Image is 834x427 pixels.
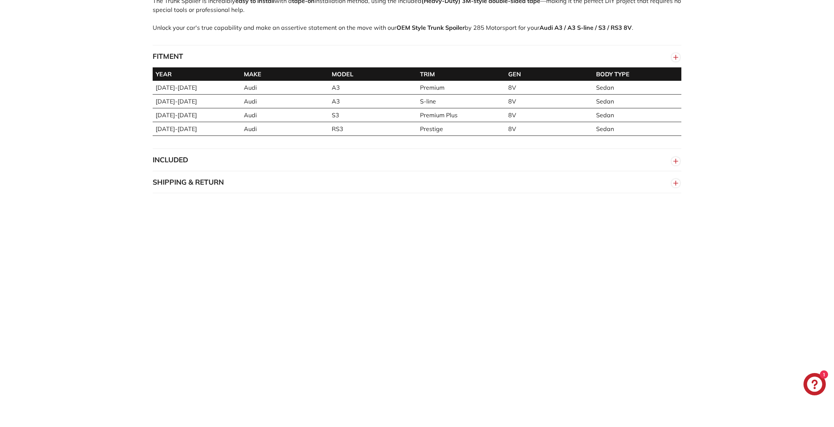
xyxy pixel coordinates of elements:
[241,122,329,136] td: Audi
[329,67,417,81] th: MODEL
[153,81,241,95] td: [DATE]-[DATE]
[593,108,681,122] td: Sedan
[505,108,593,122] td: 8V
[153,95,241,108] td: [DATE]-[DATE]
[593,122,681,136] td: Sedan
[153,67,241,81] th: YEAR
[153,122,241,136] td: [DATE]-[DATE]
[153,171,681,194] button: SHIPPING & RETURN
[593,81,681,95] td: Sedan
[329,122,417,136] td: RS3
[427,24,465,31] strong: Trunk Spoiler
[329,108,417,122] td: S3
[397,24,426,31] strong: OEM Style
[241,108,329,122] td: Audi
[539,24,632,31] strong: Audi A3 / A3 S-line / S3 / RS3 8V
[593,67,681,81] th: BODY TYPE
[417,95,505,108] td: S-line
[417,108,505,122] td: Premium Plus
[593,95,681,108] td: Sedan
[329,81,417,95] td: A3
[417,122,505,136] td: Prestige
[505,122,593,136] td: 8V
[505,95,593,108] td: 8V
[801,373,828,397] inbox-online-store-chat: Shopify online store chat
[153,108,241,122] td: [DATE]-[DATE]
[417,81,505,95] td: Premium
[329,95,417,108] td: A3
[505,67,593,81] th: GEN
[241,67,329,81] th: MAKE
[153,149,681,171] button: INCLUDED
[505,81,593,95] td: 8V
[241,81,329,95] td: Audi
[153,45,681,68] button: FITMENT
[417,67,505,81] th: TRIM
[241,95,329,108] td: Audi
